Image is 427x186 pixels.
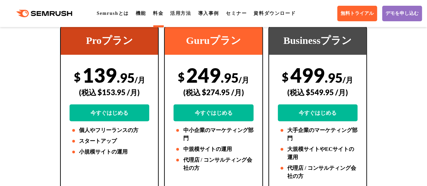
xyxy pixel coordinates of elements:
li: 代理店 / コンサルティング会社の方 [174,156,253,172]
a: セミナー [226,11,247,16]
a: 今すぐはじめる [278,104,357,121]
li: 大規模サイトやECサイトの運用 [278,145,357,161]
span: デモを申し込む [385,10,419,17]
div: Businessプラン [269,26,366,55]
div: Proプラン [61,26,158,55]
li: 中小企業のマーケティング部門 [174,126,253,142]
li: 大手企業のマーケティング部門 [278,126,357,142]
div: 249 [174,63,253,121]
a: 資料ダウンロード [253,11,296,16]
span: /月 [135,75,145,84]
a: デモを申し込む [382,6,422,21]
span: /月 [343,75,353,84]
a: 無料トライアル [337,6,377,21]
span: .95 [221,70,239,85]
span: $ [178,70,185,84]
a: Semrushとは [97,11,129,16]
a: 料金 [153,11,163,16]
div: (税込 $274.95 /月) [174,80,253,104]
span: $ [282,70,289,84]
a: 導入事例 [198,11,219,16]
span: .95 [325,70,343,85]
div: (税込 $549.95 /月) [278,80,357,104]
div: 499 [278,63,357,121]
div: 139 [70,63,149,121]
li: 小規模サイトの運用 [70,148,149,156]
span: .95 [117,70,135,85]
li: 個人やフリーランスの方 [70,126,149,134]
li: 中規模サイトの運用 [174,145,253,153]
li: 代理店 / コンサルティング会社の方 [278,164,357,180]
span: /月 [239,75,249,84]
div: Guruプラン [165,26,262,55]
div: (税込 $153.95 /月) [70,80,149,104]
li: スタートアップ [70,137,149,145]
span: $ [74,70,81,84]
span: 無料トライアル [341,10,374,17]
a: 活用方法 [170,11,191,16]
a: 今すぐはじめる [70,104,149,121]
a: 機能 [136,11,146,16]
a: 今すぐはじめる [174,104,253,121]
